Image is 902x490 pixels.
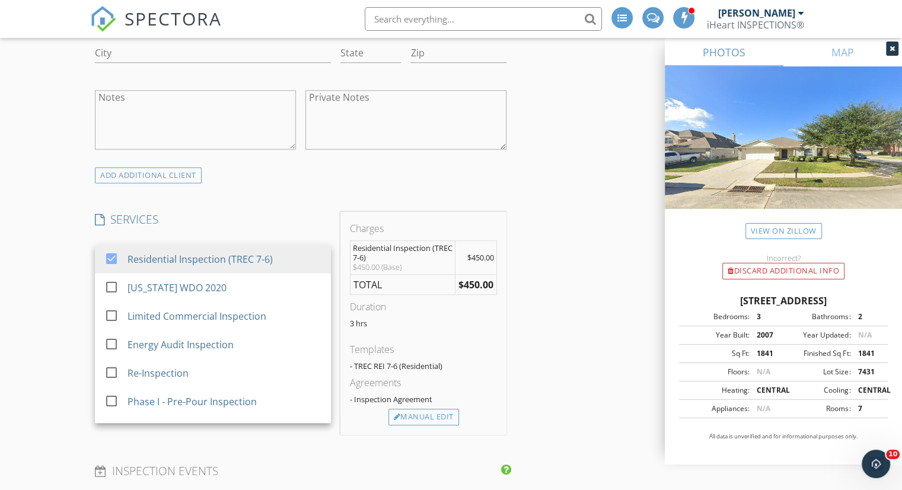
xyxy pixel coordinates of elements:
div: [STREET_ADDRESS] [679,294,888,308]
div: - Inspection Agreement [350,394,497,404]
div: Bedrooms: [683,311,750,322]
div: Agreements [350,376,497,390]
div: Year Built: [683,330,750,341]
span: SPECTORA [125,6,222,31]
div: 1841 [850,348,884,359]
div: Lot Size: [783,367,850,377]
div: - TREC REI 7-6 (Residential) [350,361,497,371]
p: All data is unverified and for informational purposes only. [679,432,888,441]
div: Templates [350,342,497,357]
div: 7431 [850,367,884,377]
div: Bathrooms: [783,311,850,322]
div: Manual Edit [388,409,459,425]
div: 1841 [750,348,783,359]
input: Search everything... [365,7,602,31]
div: 3 [750,311,783,322]
div: Charges [350,221,497,236]
div: [PERSON_NAME] [718,7,795,19]
div: Appliances: [683,403,750,414]
p: 3 hrs [350,319,497,328]
div: Re-Inspection [128,366,189,380]
div: iHeart INSPECTIONS® [707,19,804,31]
span: N/A [757,367,770,377]
div: Sq Ft: [683,348,750,359]
a: MAP [783,38,902,66]
div: $450.00 (Base) [353,262,452,272]
h4: SERVICES [95,212,331,227]
a: PHOTOS [665,38,783,66]
div: Finished Sq Ft: [783,348,850,359]
a: View on Zillow [745,223,822,239]
div: Floors: [683,367,750,377]
a: SPECTORA [90,16,222,41]
div: [US_STATE] WDO 2020 [128,281,227,295]
div: Year Updated: [783,330,850,341]
div: Incorrect? [665,253,902,263]
div: 2 [850,311,884,322]
span: N/A [858,330,871,340]
div: Limited Commercial Inspection [128,309,266,323]
div: Energy Audit Inspection [128,338,234,352]
span: N/A [757,403,770,413]
div: Heating: [683,385,750,396]
span: $450.00 [467,252,494,263]
div: 2007 [750,330,783,341]
div: 7 [850,403,884,414]
div: Duration [350,300,497,314]
div: CENTRAL [850,385,884,396]
div: Phase I - Pre-Pour Inspection [128,394,257,409]
img: The Best Home Inspection Software - Spectora [90,6,116,32]
h4: INSPECTION EVENTS [95,463,506,479]
div: Residential Inspection (TREC 7-6) [353,243,452,262]
div: Residential Inspection (TREC 7-6) [128,252,273,266]
td: TOTAL [350,274,455,295]
div: Cooling: [783,385,850,396]
strong: $450.00 [458,278,493,291]
iframe: Intercom live chat [862,450,890,478]
div: ADD ADDITIONAL client [95,167,202,183]
div: CENTRAL [750,385,783,396]
div: Discard Additional info [722,263,844,279]
img: streetview [665,66,902,237]
div: Rooms: [783,403,850,414]
span: 10 [886,450,900,459]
